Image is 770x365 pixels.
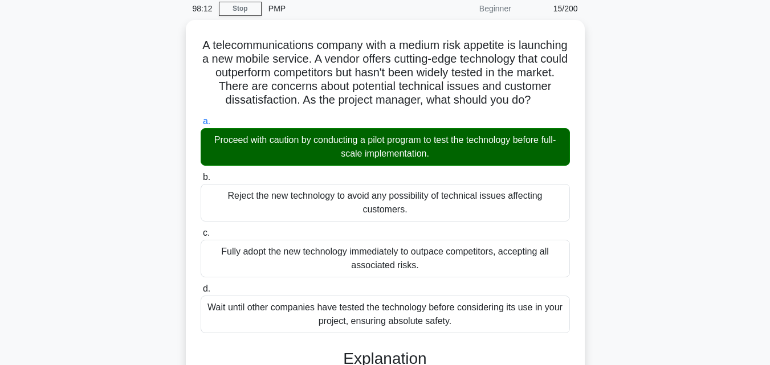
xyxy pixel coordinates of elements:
[201,240,570,277] div: Fully adopt the new technology immediately to outpace competitors, accepting all associated risks.
[203,116,210,126] span: a.
[203,284,210,293] span: d.
[199,38,571,108] h5: A telecommunications company with a medium risk appetite is launching a new mobile service. A ven...
[201,128,570,166] div: Proceed with caution by conducting a pilot program to test the technology before full-scale imple...
[203,228,210,237] span: c.
[203,172,210,182] span: b.
[201,296,570,333] div: Wait until other companies have tested the technology before considering its use in your project,...
[201,184,570,222] div: Reject the new technology to avoid any possibility of technical issues affecting customers.
[219,2,262,16] a: Stop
